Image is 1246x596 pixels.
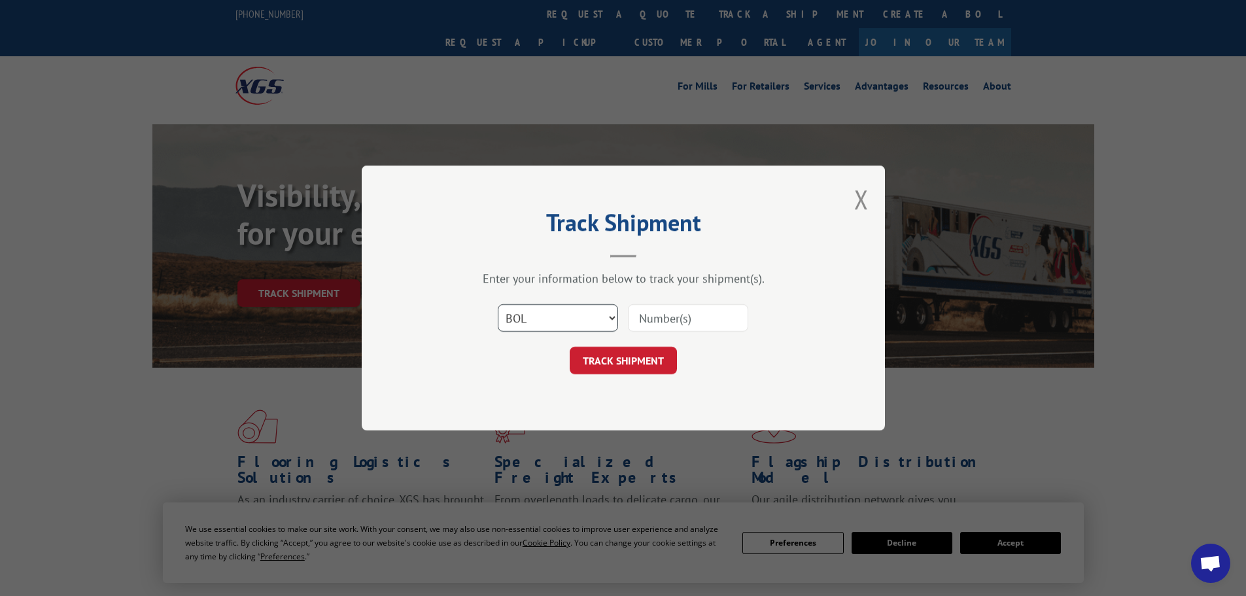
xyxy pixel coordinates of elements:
button: Close modal [854,182,869,217]
div: Open chat [1191,544,1230,583]
h2: Track Shipment [427,213,820,238]
button: TRACK SHIPMENT [570,347,677,374]
input: Number(s) [628,304,748,332]
div: Enter your information below to track your shipment(s). [427,271,820,286]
